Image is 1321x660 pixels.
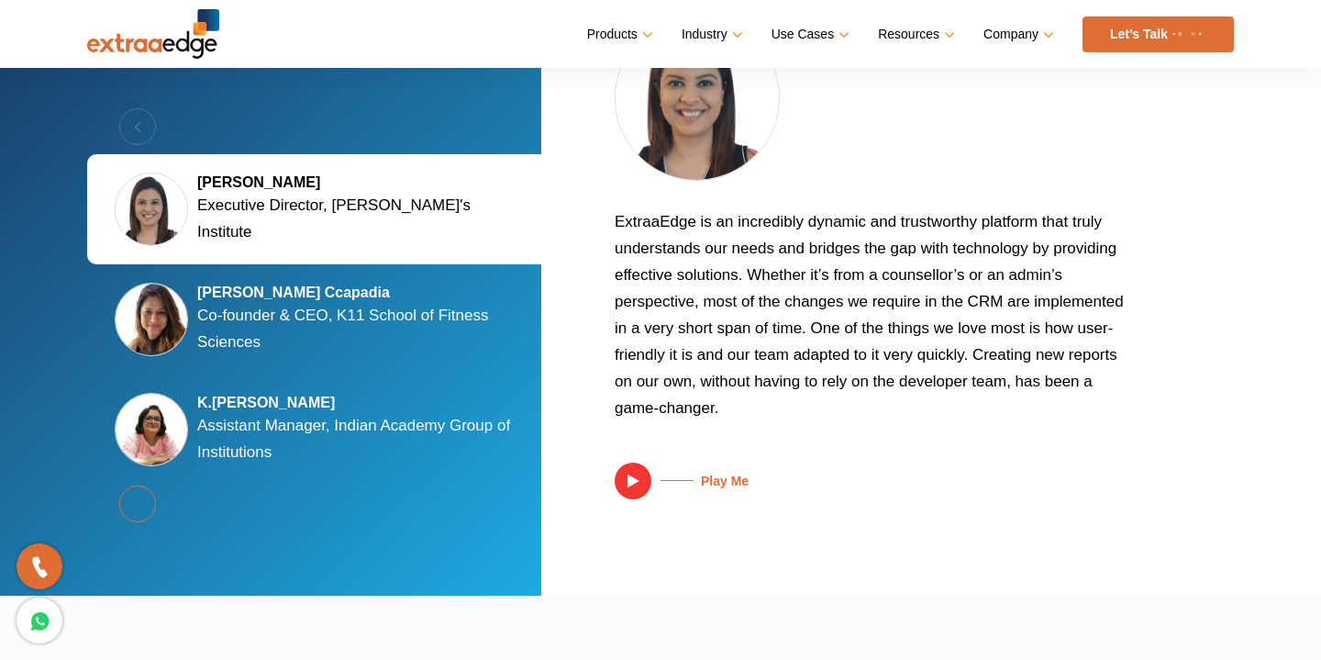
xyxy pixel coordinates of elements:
a: Company [983,21,1050,48]
a: Resources [878,21,951,48]
h5: K.[PERSON_NAME] [197,394,527,412]
p: Co-founder & CEO, K11 School of Fitness Sciences [197,302,527,355]
h5: [PERSON_NAME] [197,173,527,192]
p: ExtraaEdge is an incredibly dynamic and trustworthy platform that truly understands our needs and... [615,208,1138,435]
p: Assistant Manager, Indian Academy Group of Institutions [197,412,527,465]
a: Industry [682,21,739,48]
h5: [PERSON_NAME] Ccapadia [197,284,527,302]
button: Next [119,486,156,522]
a: Products [587,21,649,48]
h5: Play Me [651,474,749,489]
p: Executive Director, [PERSON_NAME]'s Institute [197,192,527,245]
a: Let’s Talk [1082,17,1234,52]
img: play.svg [615,463,651,499]
a: Use Cases [772,21,846,48]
